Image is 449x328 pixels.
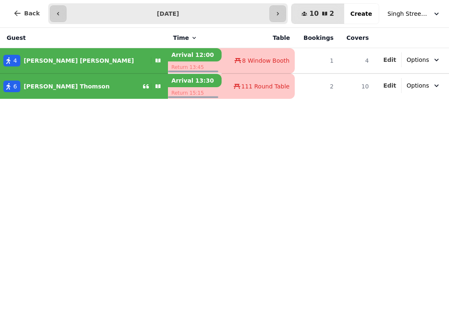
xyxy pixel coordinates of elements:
button: Edit [383,81,396,90]
th: Bookings [295,28,338,48]
button: Back [7,3,47,23]
p: Return 13:45 [168,61,222,73]
span: Edit [383,57,396,63]
button: Singh Street Bruntsfield [382,6,446,21]
button: Create [344,4,379,24]
span: 6 [13,82,17,91]
span: Options [407,81,429,90]
span: 8 Window Booth [242,56,289,65]
button: Options [402,52,446,67]
td: 2 [295,73,338,99]
span: Back [24,10,40,16]
span: Singh Street Bruntsfield [387,10,429,18]
span: Create [350,11,372,17]
button: Time [173,34,197,42]
button: Options [402,78,446,93]
span: Time [173,34,189,42]
span: 10 [309,10,318,17]
span: Edit [383,83,396,88]
span: Options [407,56,429,64]
p: Arrival 12:00 [168,48,222,61]
span: 4 [13,56,17,65]
th: Table [222,28,295,48]
span: 2 [330,10,334,17]
button: Edit [383,56,396,64]
td: 4 [338,48,374,74]
p: Return 15:15 [168,87,222,99]
p: [PERSON_NAME] Thomson [24,82,110,91]
td: 10 [338,73,374,99]
th: Covers [338,28,374,48]
td: 1 [295,48,338,74]
span: 111 Round Table [241,82,289,91]
p: Arrival 13:30 [168,74,222,87]
p: [PERSON_NAME] [PERSON_NAME] [24,56,134,65]
button: 102 [291,4,344,24]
